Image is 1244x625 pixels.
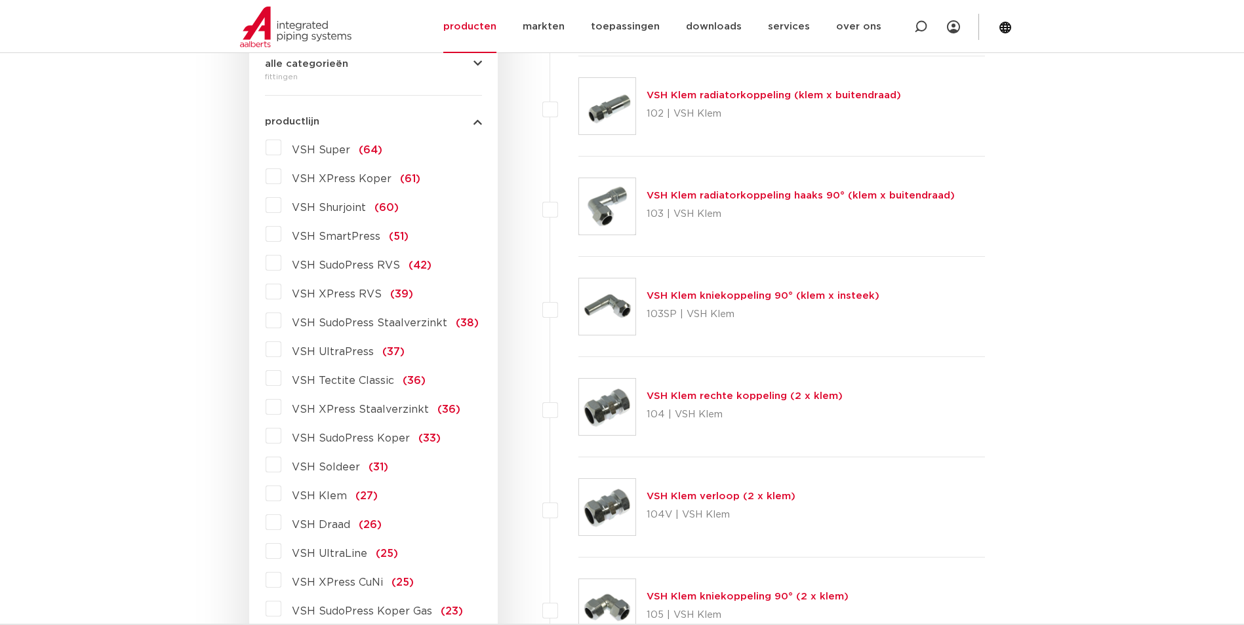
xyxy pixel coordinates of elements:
span: VSH Tectite Classic [292,375,394,386]
span: VSH SmartPress [292,231,380,242]
button: alle categorieën [265,59,482,69]
span: (51) [389,231,409,242]
div: fittingen [265,69,482,85]
span: VSH Shurjoint [292,202,366,213]
img: Thumbnail for VSH Klem kniekoppeling 90° (klem x insteek) [579,278,635,335]
span: VSH SudoPress Koper Gas [292,606,432,616]
span: VSH XPress RVS [292,289,382,299]
a: VSH Klem radiatorkoppeling (klem x buitendraad) [647,90,901,100]
p: 102 | VSH Klem [647,104,901,124]
span: VSH Super [292,145,350,155]
span: VSH SudoPress RVS [292,260,400,271]
span: (42) [409,260,431,271]
span: (31) [369,462,388,472]
span: productlijn [265,117,319,126]
span: (39) [390,289,413,299]
button: productlijn [265,117,482,126]
span: (37) [382,347,405,357]
span: (38) [456,318,479,328]
span: VSH Klem [292,491,347,501]
img: Thumbnail for VSH Klem radiatorkoppeling (klem x buitendraad) [579,78,635,134]
span: VSH XPress Staalverzinkt [292,404,429,415]
span: (36) [403,375,426,386]
p: 103 | VSH Klem [647,204,955,225]
span: VSH XPress CuNi [292,577,383,588]
p: 103SP | VSH Klem [647,304,879,325]
span: (27) [355,491,378,501]
span: VSH UltraPress [292,347,374,357]
p: 104V | VSH Klem [647,504,795,525]
span: (64) [359,145,382,155]
a: VSH Klem kniekoppeling 90° (klem x insteek) [647,291,879,301]
span: (36) [437,404,460,415]
img: Thumbnail for VSH Klem radiatorkoppeling haaks 90° (klem x buitendraad) [579,178,635,235]
span: (61) [400,174,420,184]
img: Thumbnail for VSH Klem verloop (2 x klem) [579,479,635,535]
span: (23) [441,606,463,616]
span: VSH Draad [292,520,350,530]
span: (60) [374,202,399,213]
p: 104 | VSH Klem [647,404,843,425]
span: (33) [418,433,441,444]
a: VSH Klem verloop (2 x klem) [647,491,795,501]
span: VSH SudoPress Staalverzinkt [292,318,447,328]
a: VSH Klem radiatorkoppeling haaks 90° (klem x buitendraad) [647,191,955,200]
a: VSH Klem rechte koppeling (2 x klem) [647,391,843,401]
img: Thumbnail for VSH Klem rechte koppeling (2 x klem) [579,379,635,435]
span: (26) [359,520,382,530]
span: alle categorieën [265,59,348,69]
span: VSH Soldeer [292,462,360,472]
span: (25) [391,577,414,588]
span: VSH XPress Koper [292,174,391,184]
a: VSH Klem kniekoppeling 90° (2 x klem) [647,592,849,601]
span: (25) [376,548,398,559]
span: VSH SudoPress Koper [292,433,410,444]
span: VSH UltraLine [292,548,367,559]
